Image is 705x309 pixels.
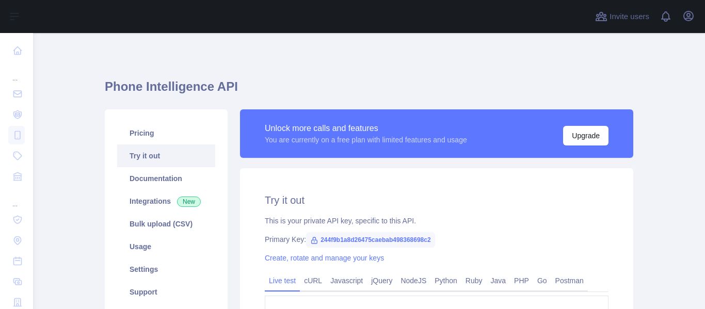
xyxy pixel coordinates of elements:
a: Create, rotate and manage your keys [265,254,384,262]
span: New [177,197,201,207]
a: Settings [117,258,215,281]
div: ... [8,62,25,83]
a: Integrations New [117,190,215,213]
span: 244f9b1a8d26475caebab498368698c2 [306,232,435,248]
a: Live test [265,272,300,289]
a: Ruby [461,272,487,289]
a: Go [533,272,551,289]
a: PHP [510,272,533,289]
h2: Try it out [265,193,608,207]
a: cURL [300,272,326,289]
a: Documentation [117,167,215,190]
a: Try it out [117,144,215,167]
div: Primary Key: [265,234,608,245]
a: NodeJS [396,272,430,289]
a: jQuery [367,272,396,289]
button: Upgrade [563,126,608,145]
div: You are currently on a free plan with limited features and usage [265,135,467,145]
button: Invite users [593,8,651,25]
a: Pricing [117,122,215,144]
a: Java [487,272,510,289]
a: Javascript [326,272,367,289]
a: Python [430,272,461,289]
span: Invite users [610,11,649,23]
div: Unlock more calls and features [265,122,467,135]
h1: Phone Intelligence API [105,78,633,103]
div: ... [8,188,25,208]
a: Support [117,281,215,303]
a: Postman [551,272,588,289]
a: Bulk upload (CSV) [117,213,215,235]
a: Usage [117,235,215,258]
div: This is your private API key, specific to this API. [265,216,608,226]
